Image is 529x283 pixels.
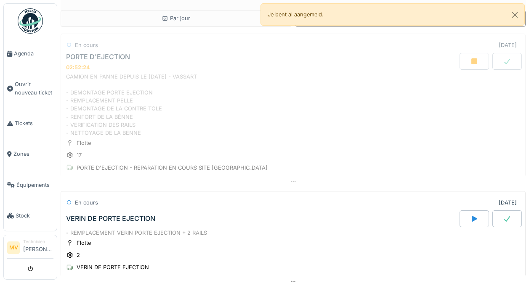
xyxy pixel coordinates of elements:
div: VERIN DE PORTE EJECTION [77,263,149,271]
div: Je bent al aangemeld. [261,3,525,26]
button: Close [505,4,524,26]
span: Stock [16,212,53,220]
div: Par jour [162,14,190,22]
div: [DATE] [499,199,517,207]
span: Ouvrir nouveau ticket [15,80,53,96]
div: [DATE] [499,41,517,49]
div: 2 [77,251,80,259]
a: Zones [4,139,57,169]
li: MV [7,241,20,254]
span: Équipements [16,181,53,189]
div: En cours [75,199,98,207]
div: 17 [77,151,82,159]
a: Ouvrir nouveau ticket [4,69,57,108]
div: Flotte [77,139,91,147]
div: En cours [75,41,98,49]
div: VERIN DE PORTE EJECTION [66,215,155,223]
div: - REMPLACEMENT VERIN PORTE EJECTION + 2 RAILS [66,229,520,237]
a: Agenda [4,38,57,69]
div: 02:52:24 [66,64,90,71]
div: Technicien [23,238,53,245]
span: Agenda [14,50,53,58]
span: Tickets [15,119,53,127]
div: Flotte [77,239,91,247]
div: PORTE D'EJECTION [66,53,130,61]
a: Stock [4,200,57,231]
div: PORTE D'EJECTION - REPARATION EN COURS SITE [GEOGRAPHIC_DATA] [77,164,268,172]
img: Badge_color-CXgf-gQk.svg [18,8,43,34]
a: MV Technicien[PERSON_NAME] [7,238,53,259]
span: Zones [13,150,53,158]
a: Équipements [4,170,57,200]
div: CAMION EN PANNE DEPUIS LE [DATE] - VASSART - DEMONTAGE PORTE EJECTION - REMPLACEMENT PELLE - DEMO... [66,73,520,137]
a: Tickets [4,108,57,139]
li: [PERSON_NAME] [23,238,53,257]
